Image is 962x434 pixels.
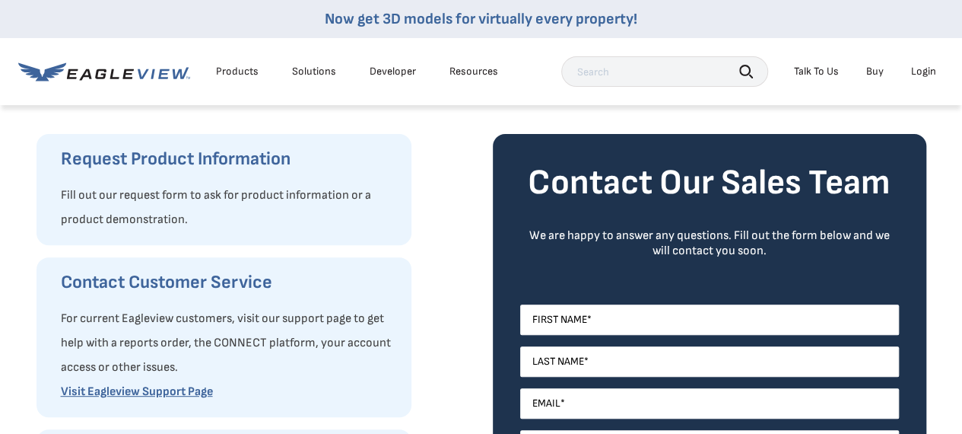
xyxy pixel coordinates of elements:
a: Now get 3D models for virtually every property! [325,10,637,28]
a: Developer [370,65,416,78]
strong: Contact Our Sales Team [528,162,891,204]
div: Products [216,65,259,78]
input: Search [561,56,768,87]
div: Talk To Us [794,65,839,78]
a: Visit Eagleview Support Page [61,385,213,399]
h3: Contact Customer Service [61,270,396,295]
a: Buy [866,65,884,78]
h3: Request Product Information [61,147,396,171]
div: Solutions [292,65,336,78]
div: We are happy to answer any questions. Fill out the form below and we will contact you soon. [520,228,899,259]
p: Fill out our request form to ask for product information or a product demonstration. [61,183,396,232]
p: For current Eagleview customers, visit our support page to get help with a reports order, the CON... [61,307,396,380]
div: Resources [449,65,498,78]
div: Login [911,65,936,78]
